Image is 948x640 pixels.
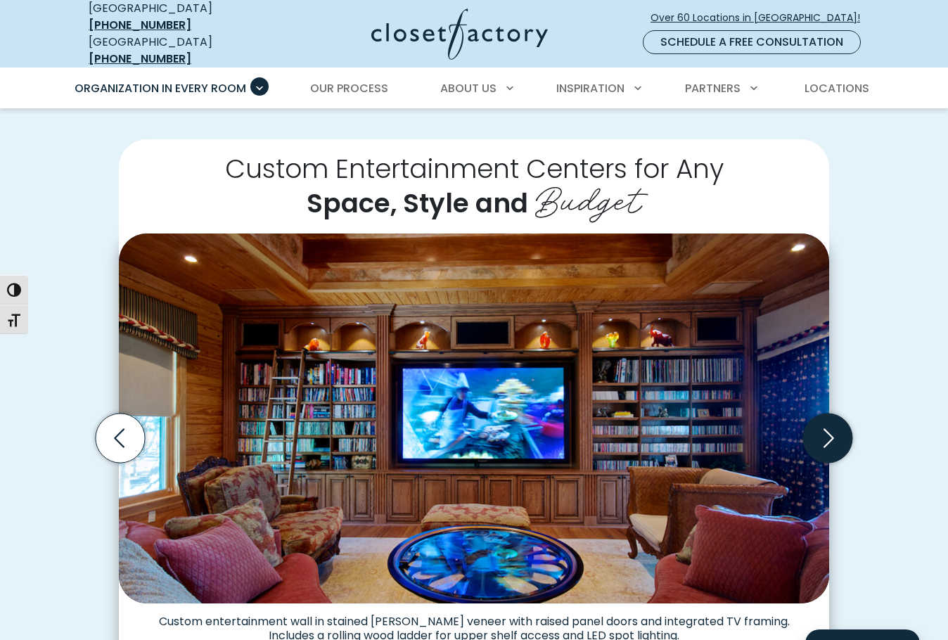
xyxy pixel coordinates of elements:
[310,80,388,96] span: Our Process
[89,34,261,68] div: [GEOGRAPHIC_DATA]
[643,30,861,54] a: Schedule a Free Consultation
[225,151,724,187] span: Custom Entertainment Centers for Any
[65,69,883,108] nav: Primary Menu
[119,233,829,603] img: Custom entertainment and media center with book shelves for movies and LED lighting
[89,17,191,33] a: [PHONE_NUMBER]
[440,80,497,96] span: About Us
[89,51,191,67] a: [PHONE_NUMBER]
[535,170,641,224] span: Budget
[556,80,624,96] span: Inspiration
[685,80,741,96] span: Partners
[798,408,858,468] button: Next slide
[75,80,246,96] span: Organization in Every Room
[90,408,150,468] button: Previous slide
[805,80,869,96] span: Locations
[371,8,548,60] img: Closet Factory Logo
[651,11,871,25] span: Over 60 Locations in [GEOGRAPHIC_DATA]!
[307,184,528,221] span: Space, Style and
[650,6,872,30] a: Over 60 Locations in [GEOGRAPHIC_DATA]!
